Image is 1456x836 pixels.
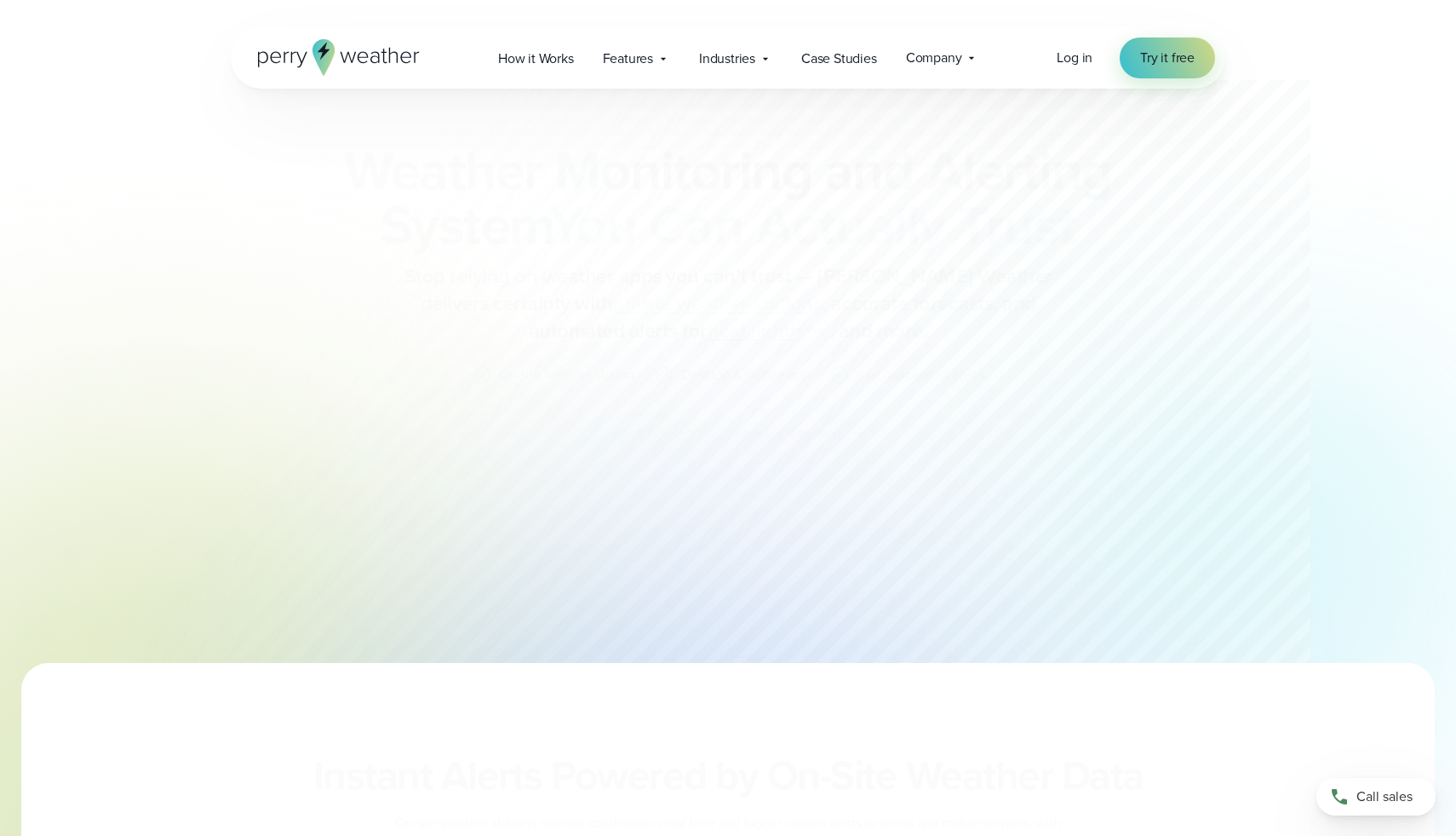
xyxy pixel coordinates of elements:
span: Case Studies [801,49,877,69]
span: Call sales [1356,787,1413,807]
a: Try it free [1120,37,1215,78]
span: Company [906,48,962,68]
a: Log in [1057,48,1092,68]
a: How it Works [484,41,588,76]
span: How it Works [498,49,574,69]
span: Try it free [1140,48,1195,68]
span: Log in [1057,48,1092,67]
span: Industries [699,49,755,69]
a: Call sales [1316,778,1436,816]
span: Features [603,49,653,69]
a: Case Studies [787,41,891,76]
